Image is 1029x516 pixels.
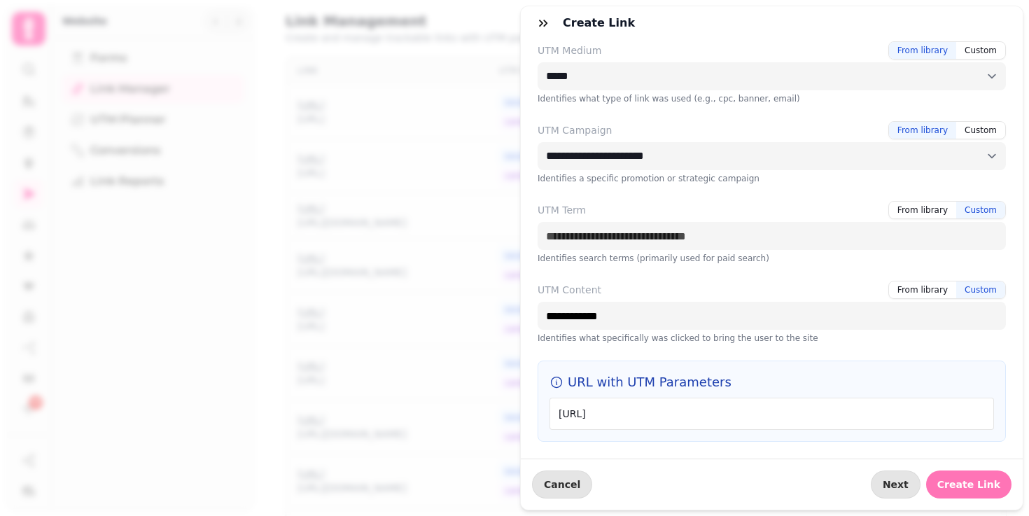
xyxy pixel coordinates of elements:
span: Cancel [544,480,580,489]
p: Identifies a specific promotion or strategic campaign [538,173,1006,184]
button: Custom [956,42,1005,59]
h3: URL with UTM Parameters [549,372,994,392]
p: Identifies search terms (primarily used for paid search) [538,253,1006,264]
button: Custom [956,122,1005,139]
span: Next [883,480,909,489]
button: Next [871,470,920,498]
span: Create Link [937,480,1000,489]
button: From library [889,122,956,139]
p: Identifies what type of link was used (e.g., cpc, banner, email) [538,93,1006,104]
label: UTM Campaign [538,123,612,137]
button: From library [889,281,956,298]
button: Custom [956,202,1005,218]
button: From library [889,42,956,59]
label: UTM Medium [538,43,601,57]
button: Create Link [926,470,1011,498]
button: From library [889,202,956,218]
label: UTM Content [538,283,601,297]
p: Identifies what specifically was clicked to bring the user to the site [538,333,1006,344]
div: [URL] [549,398,994,430]
button: Custom [956,281,1005,298]
button: Cancel [532,470,592,498]
label: UTM Term [538,203,586,217]
h3: Create Link [563,15,640,32]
